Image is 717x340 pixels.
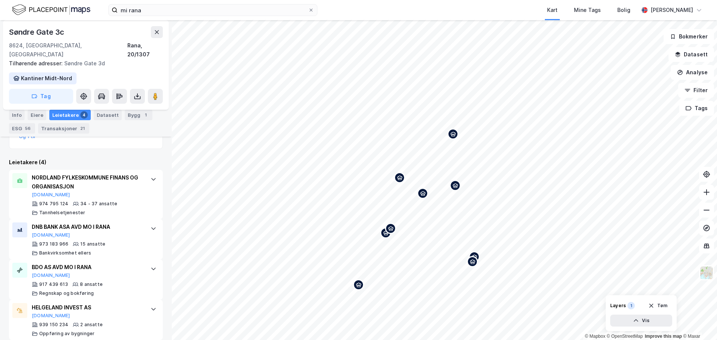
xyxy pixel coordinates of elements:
div: NORDLAND FYLKESKOMMUNE FINANS OG ORGANISASJON [32,173,143,191]
div: Bygg [125,110,152,120]
div: Map marker [380,227,391,238]
div: Leietakere (4) [9,158,163,167]
button: Vis [610,315,672,327]
button: Tags [679,101,714,116]
button: [DOMAIN_NAME] [32,192,70,198]
div: 1 [142,111,149,119]
div: Kontrollprogram for chat [680,304,717,340]
div: Kantiner Midt-Nord [21,74,72,83]
div: Layers [610,303,626,309]
div: Map marker [469,251,480,262]
div: Oppføring av bygninger [39,331,94,337]
div: Map marker [394,172,405,183]
button: Filter [678,83,714,98]
div: Transaksjoner [38,123,89,134]
div: ESG [9,123,35,134]
div: Bankvirksomhet ellers [39,250,91,256]
iframe: Chat Widget [680,304,717,340]
input: Søk på adresse, matrikkel, gårdeiere, leietakere eller personer [118,4,308,16]
button: Tøm [643,300,672,312]
div: BDO AS AVD MO I RANA [32,263,143,272]
div: Map marker [385,223,396,234]
div: 8 ansatte [80,281,103,287]
div: Eiere [28,110,46,120]
div: Tannhelsetjenester [39,210,86,216]
button: [DOMAIN_NAME] [32,272,70,278]
button: Analyse [671,65,714,80]
span: Tilhørende adresser: [9,60,64,66]
div: Mine Tags [574,6,601,15]
a: OpenStreetMap [607,334,643,339]
div: Regnskap og bokføring [39,290,94,296]
button: Tag [9,89,73,104]
div: HELGELAND INVEST AS [32,303,143,312]
button: [DOMAIN_NAME] [32,313,70,319]
a: Mapbox [585,334,605,339]
div: 974 795 124 [39,201,68,207]
div: Søndre Gate 3d [9,59,157,68]
div: Map marker [467,256,478,267]
a: Improve this map [645,334,682,339]
img: Z [699,266,714,280]
div: 939 150 234 [39,322,68,328]
div: 34 - 37 ansatte [80,201,117,207]
div: 15 ansatte [80,241,105,247]
div: 973 183 966 [39,241,68,247]
div: Info [9,110,25,120]
div: Datasett [94,110,122,120]
div: Bolig [617,6,630,15]
img: logo.f888ab2527a4732fd821a326f86c7f29.svg [12,3,90,16]
div: Map marker [417,188,428,199]
div: Map marker [450,180,461,191]
div: DNB BANK ASA AVD MO I RANA [32,222,143,231]
div: 4 [80,111,88,119]
div: 1 [627,302,635,309]
div: Søndre Gate 3c [9,26,66,38]
div: Map marker [353,279,364,290]
button: Bokmerker [664,29,714,44]
div: Map marker [447,128,459,140]
div: 21 [79,125,86,132]
button: Datasett [668,47,714,62]
div: 917 439 613 [39,281,68,287]
button: [DOMAIN_NAME] [32,232,70,238]
div: 8624, [GEOGRAPHIC_DATA], [GEOGRAPHIC_DATA] [9,41,127,59]
div: 2 ansatte [80,322,103,328]
div: Rana, 20/1307 [127,41,163,59]
div: 56 [24,125,32,132]
div: Leietakere [49,110,91,120]
button: Og 1 til [19,134,35,140]
div: Kart [547,6,558,15]
div: [PERSON_NAME] [651,6,693,15]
